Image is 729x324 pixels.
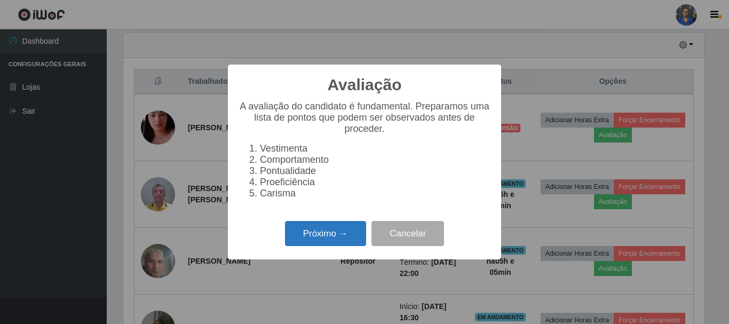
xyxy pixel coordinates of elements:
button: Cancelar [371,221,444,246]
li: Pontualidade [260,165,490,177]
p: A avaliação do candidato é fundamental. Preparamos uma lista de pontos que podem ser observados a... [239,101,490,135]
li: Carisma [260,188,490,199]
li: Proeficiência [260,177,490,188]
li: Vestimenta [260,143,490,154]
h2: Avaliação [328,75,402,94]
button: Próximo → [285,221,366,246]
li: Comportamento [260,154,490,165]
